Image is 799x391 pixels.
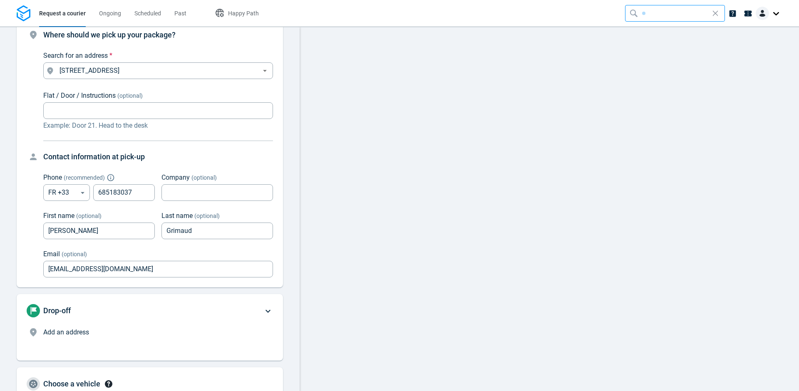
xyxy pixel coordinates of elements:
p: Example: Door 21. Head to the desk [43,121,273,131]
div: Drop-offAdd an address [17,294,283,361]
span: Phone [43,173,62,181]
img: Logo [17,5,30,22]
span: Company [161,173,190,181]
span: First name [43,212,74,220]
span: Where should we pick up your package? [43,30,176,39]
button: Open [260,66,270,76]
span: (optional) [194,213,220,219]
span: Email [43,250,60,258]
h4: Contact information at pick-up [43,151,273,163]
span: Last name [161,212,193,220]
span: (optional) [76,213,102,219]
span: Drop-off [43,306,71,315]
div: FR +33 [43,184,90,201]
span: Past [174,10,186,17]
span: ( recommended ) [64,174,105,181]
button: Explain "Recommended" [108,175,113,180]
span: Add an address [43,328,89,336]
img: Client [756,7,769,20]
span: (optional) [117,92,143,99]
span: Happy Path [228,10,259,17]
span: Scheduled [134,10,161,17]
span: Search for an address [43,52,108,59]
span: Choose a vehicle [43,379,100,388]
div: Pick-up [17,29,283,287]
span: (optional) [191,174,217,181]
span: Flat / Door / Instructions [43,92,116,99]
span: Request a courier [39,10,86,17]
span: (optional) [62,251,87,257]
span: Ongoing [99,10,121,17]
